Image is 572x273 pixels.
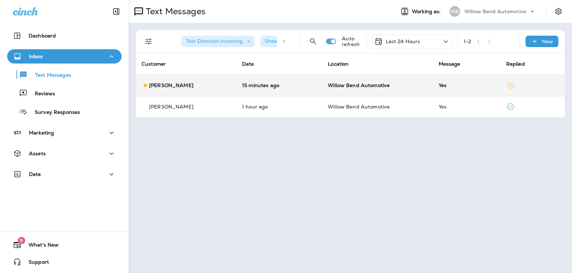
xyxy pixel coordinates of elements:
[7,255,122,269] button: Support
[7,67,122,82] button: Text Messages
[412,9,442,15] span: Working as:
[439,104,495,110] div: Yes
[142,61,166,67] span: Customer
[21,259,49,268] span: Support
[106,4,126,19] button: Collapse Sidebar
[542,39,553,44] p: New
[142,34,156,49] button: Filters
[28,109,80,116] p: Survey Responses
[260,36,363,47] div: Show Start/Stop/Unsubscribe:true
[506,61,525,67] span: Replied
[242,104,316,110] p: Sep 15, 2025 02:56 PM
[342,36,360,47] p: Auto refresh
[439,82,495,88] div: Yes
[21,242,59,251] span: What's New
[242,61,254,67] span: Date
[7,49,122,64] button: Inbox
[143,6,206,17] p: Text Messages
[149,104,193,110] p: [PERSON_NAME]
[186,38,243,44] span: Text Direction : Incoming
[7,104,122,119] button: Survey Responses
[28,72,71,79] p: Text Messages
[18,237,25,244] span: 9
[29,151,46,156] p: Assets
[29,54,43,59] p: Inbox
[28,91,55,97] p: Reviews
[464,9,526,14] p: Willow Bend Automotive
[449,6,460,17] div: WB
[328,82,390,89] span: Willow Bend Automotive
[7,126,122,140] button: Marketing
[182,36,255,47] div: Text Direction:Incoming
[29,130,54,136] p: Marketing
[439,61,460,67] span: Message
[306,34,320,49] button: Search Messages
[149,82,193,88] p: [PERSON_NAME]
[242,82,316,88] p: Sep 15, 2025 03:50 PM
[7,167,122,181] button: Data
[386,39,420,44] p: Last 24 Hours
[328,61,349,67] span: Location
[265,38,351,44] span: Show Start/Stop/Unsubscribe : true
[552,5,565,18] button: Settings
[7,238,122,252] button: 9What's New
[7,29,122,43] button: Dashboard
[328,103,390,110] span: Willow Bend Automotive
[7,86,122,101] button: Reviews
[29,33,56,39] p: Dashboard
[7,146,122,161] button: Assets
[29,171,41,177] p: Data
[464,39,471,44] div: 1 - 2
